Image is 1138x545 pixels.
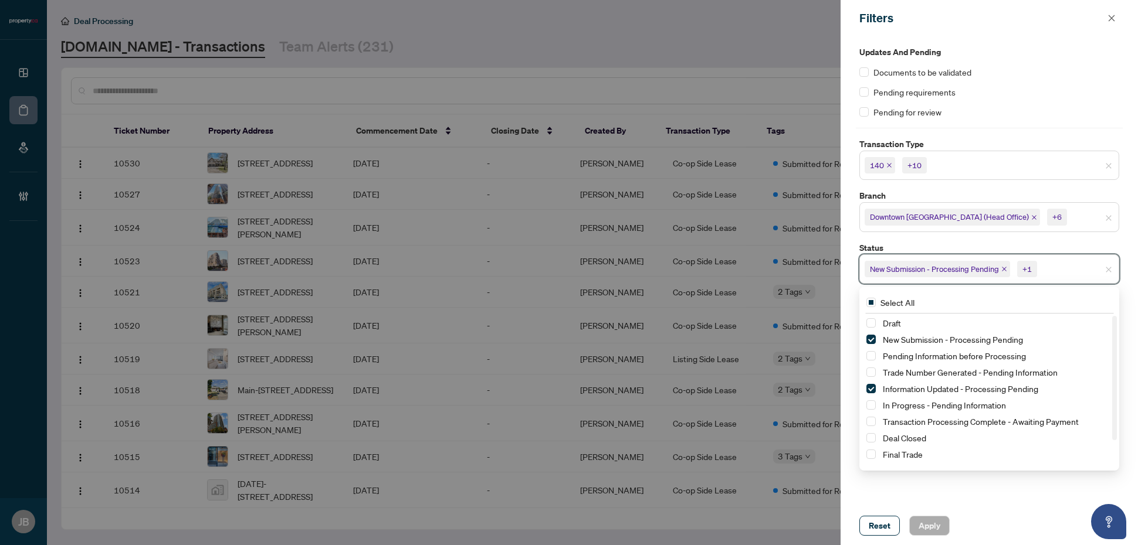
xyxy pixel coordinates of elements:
label: Updates and Pending [859,46,1119,59]
div: +10 [907,159,922,171]
span: Transaction Processing Complete - Awaiting Payment [878,414,1112,428]
span: 140 [870,159,884,171]
div: +1 [1022,263,1032,275]
span: close [1105,214,1112,222]
label: Branch [859,189,1119,202]
button: Reset [859,516,900,536]
span: Pending Information before Processing [883,350,1026,361]
span: close [1001,266,1007,272]
span: Draft [878,316,1112,330]
label: Transaction Type [859,138,1119,151]
span: Downtown [GEOGRAPHIC_DATA] (Head Office) [870,211,1029,223]
span: Select Transaction Processing Complete - Awaiting Payment [866,417,876,426]
span: Deal Fell Through - Pending Information [883,465,1028,476]
button: Open asap [1091,504,1126,539]
span: Draft [883,318,901,328]
span: Select Draft [866,318,876,328]
span: Select Deal Closed [866,433,876,442]
span: Deal Closed [878,431,1112,445]
span: Information Updated - Processing Pending [883,383,1038,394]
span: New Submission - Processing Pending [865,261,1010,277]
span: close [1105,266,1112,273]
span: Documents to be validated [873,66,971,79]
span: Pending requirements [873,86,956,98]
span: In Progress - Pending Information [878,398,1112,412]
span: close [886,162,892,168]
span: Trade Number Generated - Pending Information [883,367,1058,377]
span: Select New Submission - Processing Pending [866,335,876,344]
span: New Submission - Processing Pending [883,334,1023,345]
span: Pending Information before Processing [878,349,1112,363]
span: 140 [865,157,895,173]
span: Select In Progress - Pending Information [866,400,876,410]
span: Trade Number Generated - Pending Information [878,365,1112,379]
div: Filters [859,9,1104,27]
span: close [1105,162,1112,169]
span: Select Final Trade [866,449,876,459]
span: Select Pending Information before Processing [866,351,876,360]
span: Deal Closed [883,432,926,443]
span: Final Trade [878,447,1112,461]
span: Pending for review [873,105,941,118]
span: Downtown Toronto (Head Office) [865,209,1040,225]
span: In Progress - Pending Information [883,400,1006,410]
span: Final Trade [883,449,923,459]
span: Reset [869,516,890,535]
span: close [1107,14,1116,22]
span: Select All [876,296,919,309]
div: +6 [1052,211,1062,223]
label: Status [859,241,1119,254]
span: New Submission - Processing Pending [870,263,999,275]
span: Select Information Updated - Processing Pending [866,384,876,393]
span: New Submission - Processing Pending [878,332,1112,346]
span: Transaction Processing Complete - Awaiting Payment [883,416,1079,427]
span: Information Updated - Processing Pending [878,381,1112,396]
button: Apply [909,516,950,536]
span: Select Trade Number Generated - Pending Information [866,367,876,377]
span: close [1031,214,1037,220]
span: Deal Fell Through - Pending Information [878,464,1112,478]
